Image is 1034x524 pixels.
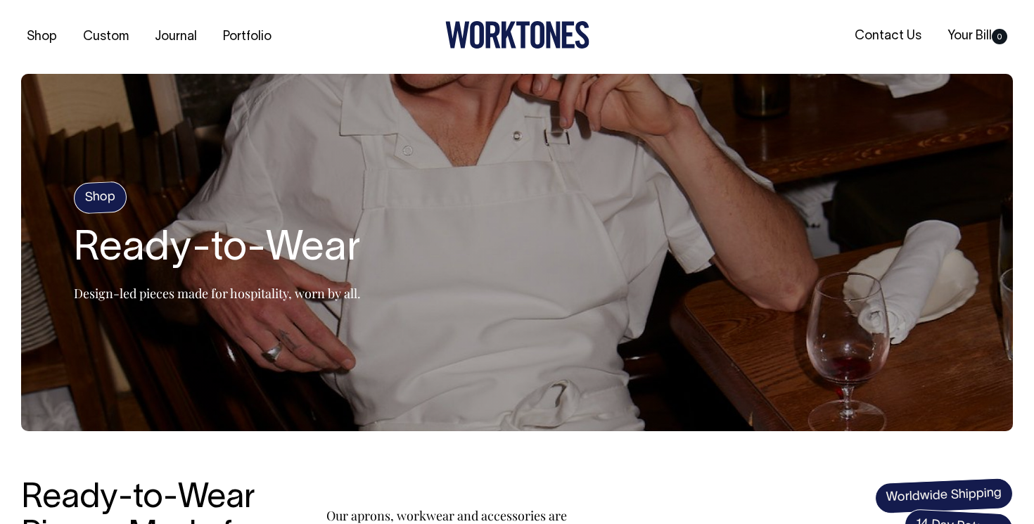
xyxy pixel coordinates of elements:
[73,181,127,214] h4: Shop
[874,478,1014,514] span: Worldwide Shipping
[149,25,203,49] a: Journal
[942,25,1013,48] a: Your Bill0
[77,25,134,49] a: Custom
[74,227,361,272] h2: Ready-to-Wear
[74,285,361,302] p: Design-led pieces made for hospitality, worn by all.
[849,25,927,48] a: Contact Us
[992,29,1007,44] span: 0
[217,25,277,49] a: Portfolio
[21,25,63,49] a: Shop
